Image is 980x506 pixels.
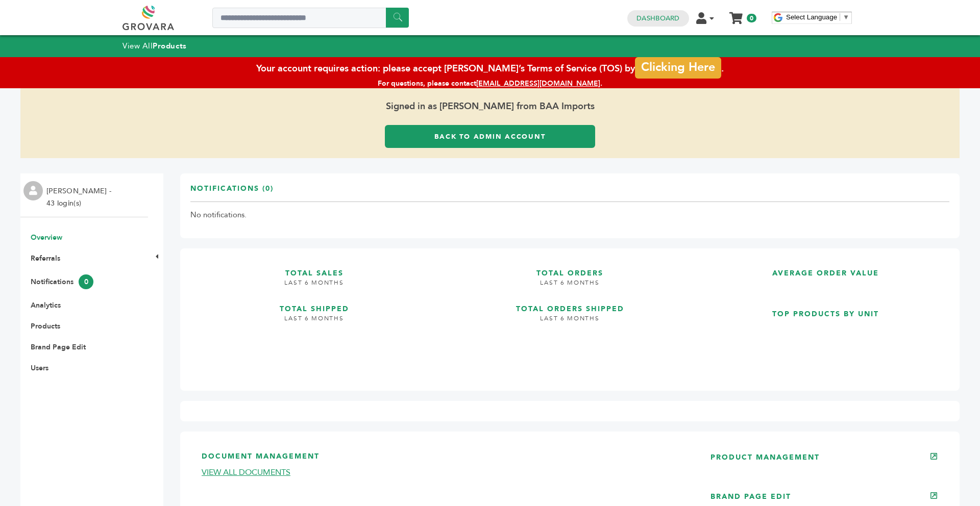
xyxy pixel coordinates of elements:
[730,9,742,20] a: My Cart
[31,321,60,331] a: Products
[153,41,186,51] strong: Products
[190,259,438,372] a: TOTAL SALES LAST 6 MONTHS TOTAL SHIPPED LAST 6 MONTHS
[46,185,114,210] li: [PERSON_NAME] - 43 login(s)
[840,13,840,21] span: ​
[446,314,694,331] h4: LAST 6 MONTHS
[20,88,960,125] span: Signed in as [PERSON_NAME] from BAA Imports
[190,279,438,295] h4: LAST 6 MONTHS
[747,14,756,22] span: 0
[786,13,837,21] span: Select Language
[446,294,694,314] h3: TOTAL ORDERS SHIPPED
[636,14,679,23] a: Dashboard
[190,202,949,229] td: No notifications.
[385,125,595,148] a: Back to Admin Account
[31,342,86,352] a: Brand Page Edit
[476,79,600,88] a: [EMAIL_ADDRESS][DOMAIN_NAME]
[23,181,43,200] img: profile.png
[31,233,62,242] a: Overview
[31,277,93,287] a: Notifications0
[843,13,849,21] span: ▼
[202,451,680,467] h3: DOCUMENT MANAGEMENT
[702,259,949,279] h3: AVERAGE ORDER VALUE
[31,300,61,310] a: Analytics
[635,57,721,78] a: Clicking Here
[202,467,290,478] a: VIEW ALL DOCUMENTS
[122,41,187,51] a: View AllProducts
[702,259,949,291] a: AVERAGE ORDER VALUE
[31,363,48,373] a: Users
[190,184,274,201] h3: Notifications (0)
[79,274,93,289] span: 0
[786,13,849,21] a: Select Language​
[710,492,791,501] a: BRAND PAGE EDIT
[702,299,949,372] a: TOP PRODUCTS BY UNIT
[446,279,694,295] h4: LAST 6 MONTHS
[190,259,438,279] h3: TOTAL SALES
[190,314,438,331] h4: LAST 6 MONTHS
[702,299,949,319] h3: TOP PRODUCTS BY UNIT
[212,8,409,28] input: Search a product or brand...
[190,294,438,314] h3: TOTAL SHIPPED
[446,259,694,372] a: TOTAL ORDERS LAST 6 MONTHS TOTAL ORDERS SHIPPED LAST 6 MONTHS
[446,259,694,279] h3: TOTAL ORDERS
[31,254,60,263] a: Referrals
[710,452,820,462] a: PRODUCT MANAGEMENT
